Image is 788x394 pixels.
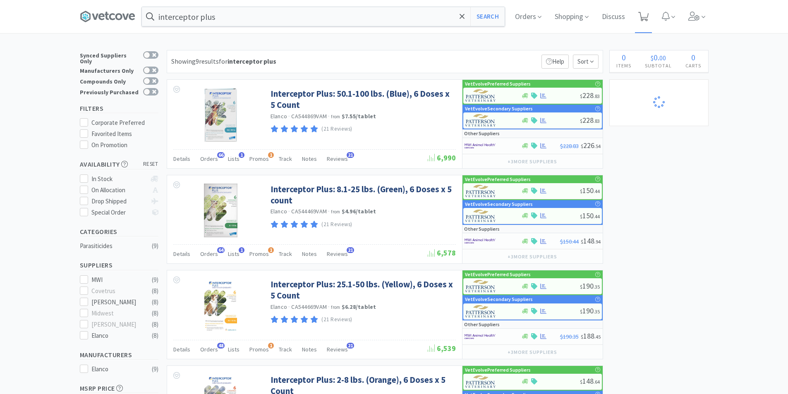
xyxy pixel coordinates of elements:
button: +3more suppliers [503,346,561,358]
span: 21 [347,152,354,158]
span: 1 [268,343,274,349]
span: Orders [200,250,218,258]
span: · [288,208,290,215]
span: . 94 [594,239,601,245]
h5: Categories [80,227,158,236]
div: Covetrus [91,286,143,296]
img: f5e969b455434c6296c6d81ef179fa71_3.png [465,185,496,197]
span: from [331,304,340,310]
div: Previously Purchased [80,88,139,95]
span: $150.44 [560,238,579,245]
div: [PERSON_NAME] [91,297,143,307]
p: VetEvolve Secondary Suppliers [465,295,533,303]
span: 226 [581,141,601,150]
img: 677aa923853b48f2beec980cfffa6626_145486.jpeg [204,279,237,332]
span: Promos [249,250,269,258]
span: 21 [347,343,354,349]
span: 228 [580,115,600,125]
span: 6,539 [428,344,456,353]
div: Showing 9 results [171,56,276,67]
a: Interceptor Plus: 50.1-100 lbs. (Blue), 6 Doses x 5 Count [271,88,454,111]
span: Orders [200,346,218,353]
div: ( 8 ) [152,286,158,296]
p: VetEvolve Preferred Suppliers [465,80,531,88]
img: f5e969b455434c6296c6d81ef179fa71_3.png [465,89,496,102]
span: 00 [659,54,666,62]
span: Details [173,250,190,258]
span: . 44 [594,188,600,194]
img: 89bb8275b5c84e9980aee8087bcadc1b_503039.jpeg [204,184,237,237]
p: (21 Reviews) [321,315,352,324]
p: VetEvolve Preferred Suppliers [465,366,531,374]
strong: interceptor plus [228,57,276,65]
div: ( 8 ) [152,331,158,341]
p: VetEvolve Secondary Suppliers [465,200,533,208]
h5: MSRP Price [80,384,158,393]
p: (21 Reviews) [321,220,352,229]
h5: Filters [80,104,158,113]
span: Lists [228,250,240,258]
div: ( 9 ) [152,241,158,251]
a: Interceptor Plus: 8.1-25 lbs. (Green), 6 Doses x 5 count [271,184,454,206]
span: 0 [654,52,658,62]
p: VetEvolve Secondary Suppliers [465,105,533,112]
span: $ [580,213,582,220]
span: $ [581,334,583,340]
img: f5e969b455434c6296c6d81ef179fa71_3.png [465,305,496,318]
div: Elanco [91,331,143,341]
strong: $6.28 / tablet [342,303,376,310]
h5: Suppliers [80,260,158,270]
span: Lists [228,155,240,162]
h4: Subtotal [638,62,679,69]
div: Manufacturers Only [80,67,139,74]
img: f5e969b455434c6296c6d81ef179fa71_3.png [465,375,496,388]
div: In Stock [91,174,146,184]
span: Notes [302,250,317,258]
span: · [288,112,290,120]
span: 48 [217,343,225,349]
span: $ [580,93,582,99]
img: f6b2451649754179b5b4e0c70c3f7cb0_2.png [465,235,496,247]
div: Compounds Only [80,77,139,84]
div: On Allocation [91,185,146,195]
span: 1 [268,247,274,253]
p: VetEvolve Preferred Suppliers [465,270,531,278]
span: . 54 [594,143,601,149]
span: 148 [580,376,600,386]
span: from [331,209,340,215]
span: CA544669VAM [291,303,327,310]
span: $ [581,239,583,245]
span: Details [173,155,190,162]
div: ( 8 ) [152,320,158,330]
span: CA544469VAM [291,208,327,215]
span: for [219,57,276,65]
a: Elanco [271,112,287,120]
span: 64 [217,247,225,253]
p: Other Suppliers [464,320,500,328]
div: Corporate Preferred [91,118,158,128]
span: $228.83 [560,142,579,150]
a: Elanco [271,208,287,215]
span: Details [173,346,190,353]
span: 66 [217,152,225,158]
span: . 64 [594,379,600,385]
span: Promos [249,155,269,162]
span: $ [581,143,583,149]
div: Favorited Items [91,129,158,139]
div: ( 9 ) [152,275,158,285]
span: Reviews [327,155,348,162]
span: $ [651,54,654,62]
h4: Items [610,62,638,69]
button: +3more suppliers [503,251,561,263]
div: [PERSON_NAME] [91,320,143,330]
span: Notes [302,155,317,162]
div: Midwest [91,308,143,318]
p: Other Suppliers [464,225,500,233]
span: 148 [581,236,601,246]
p: (21 Reviews) [321,125,352,134]
span: 150 [580,186,600,195]
a: Interceptor Plus: 25.1-50 lbs. (Yellow), 6 Doses x 5 Count [271,279,454,301]
span: · [328,303,330,310]
h5: Manufacturers [80,350,158,360]
div: ( 9 ) [152,364,158,374]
